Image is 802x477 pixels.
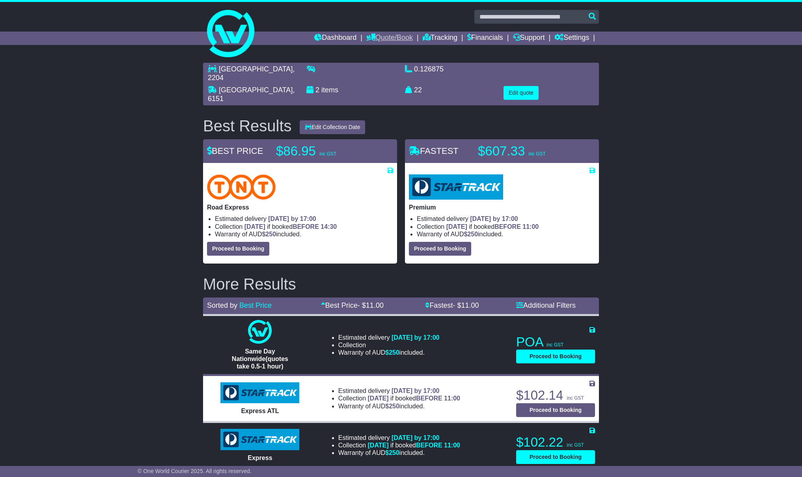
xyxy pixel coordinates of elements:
[385,349,399,356] span: $
[423,32,457,45] a: Tracking
[220,429,299,450] img: StarTrack: Express
[567,442,584,448] span: inc GST
[389,403,399,410] span: 250
[504,86,539,100] button: Edit quote
[416,442,442,449] span: BEFORE
[453,301,479,309] span: - $
[319,151,336,157] span: inc GST
[516,334,595,350] p: POA
[215,215,393,223] li: Estimated delivery
[385,403,399,410] span: $
[567,395,584,401] span: inc GST
[516,301,576,309] a: Additional Filters
[321,223,337,230] span: 14:30
[244,223,265,230] span: [DATE]
[366,301,384,309] span: 11.00
[368,395,460,402] span: if booked
[467,32,503,45] a: Financials
[219,86,293,94] span: [GEOGRAPHIC_DATA]
[338,387,460,395] li: Estimated delivery
[546,342,563,348] span: inc GST
[446,223,539,230] span: if booked
[467,231,478,238] span: 250
[315,86,319,94] span: 2
[276,143,375,159] p: $86.95
[208,65,295,82] span: , 2204
[392,434,440,441] span: [DATE] by 17:00
[444,395,460,402] span: 11:00
[513,32,545,45] a: Support
[338,395,460,402] li: Collection
[414,86,422,94] span: 22
[464,231,478,238] span: $
[232,348,288,370] span: Same Day Nationwide(quotes take 0.5-1 hour)
[138,468,252,474] span: © One World Courier 2025. All rights reserved.
[207,174,276,200] img: TNT Domestic: Road Express
[392,334,440,341] span: [DATE] by 17:00
[516,387,595,403] p: $102.14
[417,223,595,230] li: Collection
[215,230,393,238] li: Warranty of AUD included.
[516,434,595,450] p: $102.22
[368,395,389,402] span: [DATE]
[338,349,440,356] li: Warranty of AUD included.
[248,320,272,344] img: One World Courier: Same Day Nationwide(quotes take 0.5-1 hour)
[554,32,589,45] a: Settings
[366,32,413,45] a: Quote/Book
[494,223,521,230] span: BEFORE
[417,230,595,238] li: Warranty of AUD included.
[409,242,471,256] button: Proceed to Booking
[338,441,460,449] li: Collection
[207,146,263,156] span: BEST PRICE
[338,434,460,441] li: Estimated delivery
[358,301,384,309] span: - $
[239,301,272,309] a: Best Price
[516,403,595,417] button: Proceed to Booking
[321,86,338,94] span: items
[389,349,399,356] span: 250
[522,223,539,230] span: 11:00
[300,120,366,134] button: Edit Collection Date
[215,223,393,230] li: Collection
[409,174,503,200] img: StarTrack: Premium
[425,301,479,309] a: Fastest- $11.00
[446,223,467,230] span: [DATE]
[338,402,460,410] li: Warranty of AUD included.
[478,143,576,159] p: $607.33
[293,223,319,230] span: BEFORE
[338,341,440,349] li: Collection
[338,334,440,341] li: Estimated delivery
[207,204,393,211] p: Road Express
[385,449,399,456] span: $
[470,215,518,222] span: [DATE] by 17:00
[444,442,460,449] span: 11:00
[321,301,384,309] a: Best Price- $11.00
[265,231,276,238] span: 250
[409,204,595,211] p: Premium
[262,231,276,238] span: $
[417,215,595,223] li: Estimated delivery
[199,117,296,135] div: Best Results
[528,151,545,157] span: inc GST
[241,408,279,414] span: Express ATL
[414,65,444,73] span: 0.126875
[244,223,337,230] span: if booked
[416,395,442,402] span: BEFORE
[268,215,316,222] span: [DATE] by 17:00
[516,350,595,363] button: Proceed to Booking
[368,442,460,449] span: if booked
[368,442,389,449] span: [DATE]
[220,382,299,404] img: StarTrack: Express ATL
[516,450,595,464] button: Proceed to Booking
[338,449,460,456] li: Warranty of AUD included.
[314,32,356,45] a: Dashboard
[389,449,399,456] span: 250
[203,275,599,293] h2: More Results
[208,86,295,103] span: , 6151
[461,301,479,309] span: 11.00
[392,387,440,394] span: [DATE] by 17:00
[248,455,272,461] span: Express
[207,301,237,309] span: Sorted by
[409,146,459,156] span: FASTEST
[207,242,269,256] button: Proceed to Booking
